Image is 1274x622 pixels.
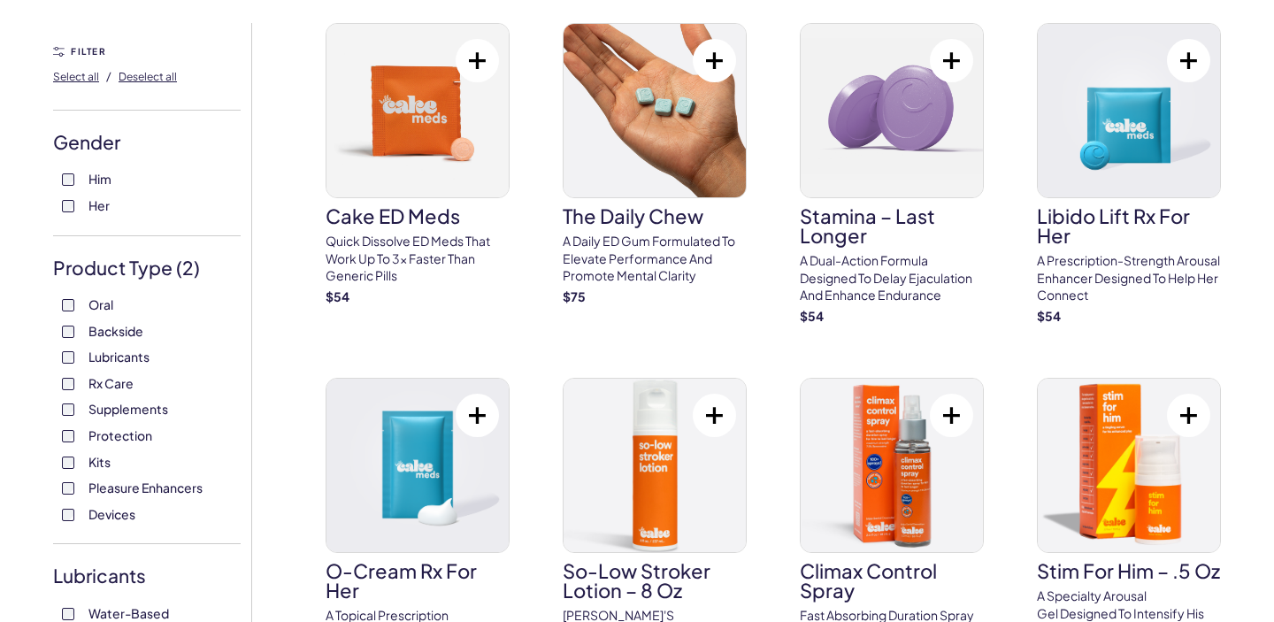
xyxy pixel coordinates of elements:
[1037,308,1061,324] strong: $ 54
[88,293,113,316] span: Oral
[1038,24,1220,197] img: Libido Lift Rx For Her
[326,561,510,600] h3: O-Cream Rx for Her
[53,62,99,90] button: Select all
[88,194,110,217] span: Her
[564,379,746,552] img: So-Low Stroker Lotion – 8 oz
[88,167,111,190] span: Him
[800,308,824,324] strong: $ 54
[62,430,74,442] input: Protection
[53,70,99,83] span: Select all
[563,288,586,304] strong: $ 75
[88,476,203,499] span: Pleasure Enhancers
[1038,379,1220,552] img: Stim For Him – .5 oz
[88,503,135,526] span: Devices
[62,378,74,390] input: Rx Care
[563,23,747,305] a: The Daily ChewThe Daily ChewA Daily ED Gum Formulated To Elevate Performance And Promote Mental C...
[564,24,746,197] img: The Daily Chew
[326,288,349,304] strong: $ 54
[801,24,983,197] img: Stamina – Last Longer
[62,403,74,416] input: Supplements
[326,233,510,285] p: Quick dissolve ED Meds that work up to 3x faster than generic pills
[800,23,984,325] a: Stamina – Last LongerStamina – Last LongerA dual-action formula designed to delay ejaculation and...
[1037,23,1221,325] a: Libido Lift Rx For HerLibido Lift Rx For HerA prescription-strength arousal enhancer designed to ...
[800,561,984,600] h3: Climax Control Spray
[88,450,111,473] span: Kits
[88,397,168,420] span: Supplements
[563,233,747,285] p: A Daily ED Gum Formulated To Elevate Performance And Promote Mental Clarity
[62,457,74,469] input: Kits
[801,379,983,552] img: Climax Control Spray
[326,24,509,197] img: Cake ED Meds
[1037,206,1221,245] h3: Libido Lift Rx For Her
[62,326,74,338] input: Backside
[800,206,984,245] h3: Stamina – Last Longer
[88,372,134,395] span: Rx Care
[62,482,74,495] input: Pleasure Enhancers
[62,509,74,521] input: Devices
[62,351,74,364] input: Lubricants
[88,319,143,342] span: Backside
[62,200,74,212] input: Her
[62,173,74,186] input: Him
[326,206,510,226] h3: Cake ED Meds
[119,62,177,90] button: Deselect all
[62,299,74,311] input: Oral
[563,206,747,226] h3: The Daily Chew
[1037,561,1221,580] h3: Stim For Him – .5 oz
[1037,252,1221,304] p: A prescription-strength arousal enhancer designed to help her connect
[326,379,509,552] img: O-Cream Rx for Her
[88,424,152,447] span: Protection
[563,561,747,600] h3: So-Low Stroker Lotion – 8 oz
[88,345,150,368] span: Lubricants
[119,70,177,83] span: Deselect all
[62,608,74,620] input: Water-Based
[106,68,111,84] span: /
[800,252,984,304] p: A dual-action formula designed to delay ejaculation and enhance endurance
[326,23,510,305] a: Cake ED MedsCake ED MedsQuick dissolve ED Meds that work up to 3x faster than generic pills$54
